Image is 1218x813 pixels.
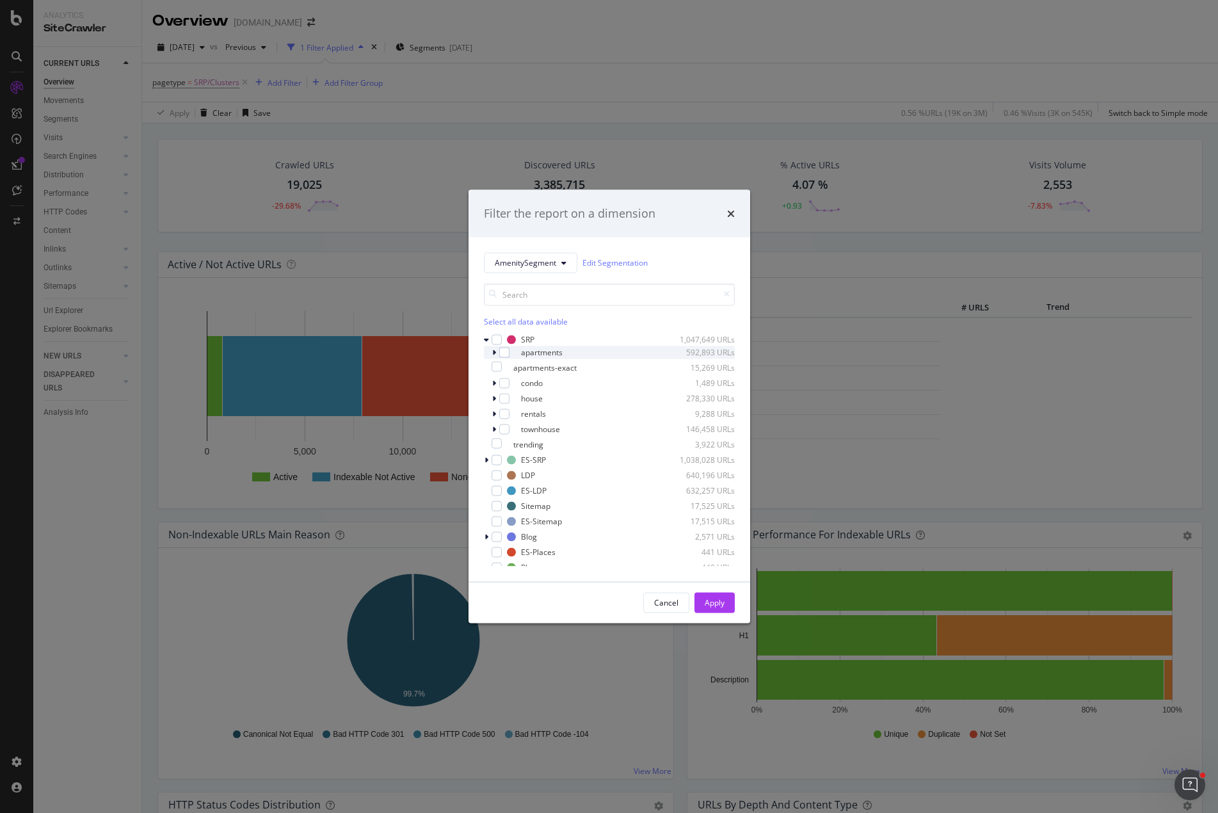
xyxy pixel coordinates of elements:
[521,347,563,358] div: apartments
[521,393,543,404] div: house
[672,531,735,542] div: 2,571 URLs
[484,283,735,305] input: Search
[643,592,689,613] button: Cancel
[513,439,543,450] div: trending
[672,501,735,511] div: 17,525 URLs
[521,470,535,481] div: LDP
[484,205,655,222] div: Filter the report on a dimension
[484,316,735,326] div: Select all data available
[672,424,735,435] div: 146,458 URLs
[672,393,735,404] div: 278,330 URLs
[672,455,735,465] div: 1,038,028 URLs
[672,347,735,358] div: 592,893 URLs
[521,531,537,542] div: Blog
[521,562,544,573] div: Places
[484,252,577,273] button: AmenitySegment
[521,485,547,496] div: ES-LDP
[521,516,562,527] div: ES-Sitemap
[672,485,735,496] div: 632,257 URLs
[521,408,546,419] div: rentals
[582,256,648,270] a: Edit Segmentation
[672,516,735,527] div: 17,515 URLs
[513,362,577,373] div: apartments-exact
[521,378,543,389] div: condo
[705,597,725,608] div: Apply
[672,547,735,558] div: 441 URLs
[654,597,678,608] div: Cancel
[672,362,735,373] div: 15,269 URLs
[521,455,546,465] div: ES-SRP
[672,408,735,419] div: 9,288 URLs
[672,334,735,345] div: 1,047,649 URLs
[672,439,735,450] div: 3,922 URLs
[727,205,735,222] div: times
[495,257,556,268] span: AmenitySegment
[694,592,735,613] button: Apply
[672,562,735,573] div: 440 URLs
[521,547,556,558] div: ES-Places
[521,334,534,345] div: SRP
[672,470,735,481] div: 640,196 URLs
[672,378,735,389] div: 1,489 URLs
[1174,769,1205,800] iframe: Intercom live chat
[521,501,550,511] div: Sitemap
[521,424,560,435] div: townhouse
[469,190,750,624] div: modal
